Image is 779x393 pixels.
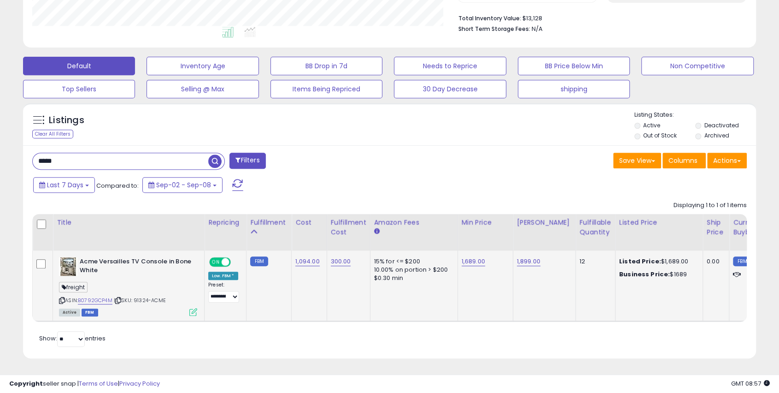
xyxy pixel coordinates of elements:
[462,257,485,266] a: 1,689.00
[78,297,112,304] a: B0792GCP4M
[32,130,73,138] div: Clear All Filters
[580,218,611,237] div: Fulfillable Quantity
[114,297,166,304] span: | SKU: 91324-ACME
[374,274,451,282] div: $0.30 min
[9,380,160,388] div: seller snap | |
[707,153,747,168] button: Actions
[80,257,192,277] b: Acme Versailles TV Console in Bone White
[156,180,211,190] span: Sep-02 - Sep-08
[331,218,366,237] div: Fulfillment Cost
[643,131,677,139] label: Out of Stock
[142,177,223,193] button: Sep-02 - Sep-08
[270,80,382,98] button: Items Being Repriced
[674,201,747,210] div: Displaying 1 to 1 of 1 items
[619,270,696,279] div: $1689
[9,379,43,388] strong: Copyright
[634,111,756,119] p: Listing States:
[295,218,322,227] div: Cost
[733,256,751,266] small: FBM
[250,218,287,227] div: Fulfillment
[518,80,630,98] button: shipping
[374,218,454,227] div: Amazon Fees
[518,57,630,75] button: BB Price Below Min
[295,257,319,266] a: 1,094.00
[270,57,382,75] button: BB Drop in 7d
[146,57,258,75] button: Inventory Age
[33,177,95,193] button: Last 7 Days
[643,121,660,129] label: Active
[394,80,506,98] button: 30 Day Decrease
[47,180,83,190] span: Last 7 Days
[462,218,509,227] div: Min Price
[23,57,135,75] button: Default
[374,266,451,274] div: 10.00% on portion > $200
[662,153,706,168] button: Columns
[59,282,88,292] span: freight
[619,257,661,266] b: Listed Price:
[39,334,105,343] span: Show: entries
[96,181,139,190] span: Compared to:
[704,131,729,139] label: Archived
[210,258,222,266] span: ON
[208,272,238,280] div: Low. FBM *
[59,309,80,316] span: All listings currently available for purchase on Amazon
[704,121,739,129] label: Deactivated
[374,257,451,266] div: 15% for <= $200
[82,309,98,316] span: FBM
[532,24,543,33] span: N/A
[619,257,696,266] div: $1,689.00
[208,282,239,303] div: Preset:
[613,153,661,168] button: Save View
[580,257,608,266] div: 12
[517,257,540,266] a: 1,899.00
[668,156,697,165] span: Columns
[707,257,722,266] div: 0.00
[517,218,572,227] div: [PERSON_NAME]
[59,257,77,276] img: 515xuocUXBL._SL40_.jpg
[119,379,160,388] a: Privacy Policy
[49,114,84,127] h5: Listings
[458,14,521,22] b: Total Inventory Value:
[59,257,197,315] div: ASIN:
[641,57,753,75] button: Non Competitive
[208,218,242,227] div: Repricing
[146,80,258,98] button: Selling @ Max
[707,218,725,237] div: Ship Price
[619,218,699,227] div: Listed Price
[79,379,118,388] a: Terms of Use
[23,80,135,98] button: Top Sellers
[458,12,740,23] li: $13,128
[331,257,351,266] a: 300.00
[619,270,670,279] b: Business Price:
[250,256,268,266] small: FBM
[394,57,506,75] button: Needs to Reprice
[458,25,530,33] b: Short Term Storage Fees:
[57,218,200,227] div: Title
[229,153,265,169] button: Filters
[374,227,380,236] small: Amazon Fees.
[731,379,770,388] span: 2025-09-16 08:57 GMT
[229,258,244,266] span: OFF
